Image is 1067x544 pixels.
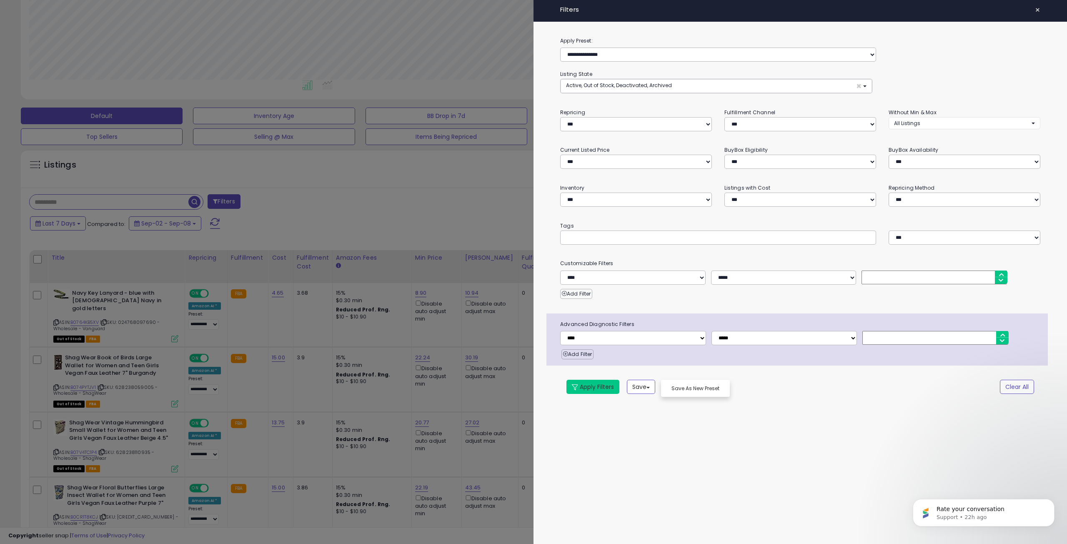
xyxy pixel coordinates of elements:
span: Active, Out of Stock, Deactivated, Archived [566,82,672,89]
span: × [1035,4,1040,16]
small: Without Min & Max [889,109,937,116]
small: Fulfillment Channel [724,109,775,116]
button: × [1032,4,1044,16]
a: Save As New Preset [663,382,728,395]
small: Customizable Filters [554,259,1047,268]
small: Listings with Cost [724,184,770,191]
small: Inventory [560,184,584,191]
span: All Listings [894,120,920,127]
button: Add Filter [560,289,592,299]
small: Current Listed Price [560,146,609,153]
button: Apply Filters [566,380,619,394]
button: Active, Out of Stock, Deactivated, Archived × [561,79,872,93]
button: Save [627,380,655,394]
small: BuyBox Availability [889,146,938,153]
small: Repricing [560,109,585,116]
button: Add Filter [561,349,594,359]
iframe: Intercom notifications message [900,481,1067,540]
button: All Listings [889,117,1040,129]
span: × [856,82,862,90]
small: Tags [554,221,1047,231]
label: Apply Preset: [554,36,1047,45]
button: Clear All [1000,380,1034,394]
small: Repricing Method [889,184,935,191]
h4: Filters [560,6,1040,13]
small: BuyBox Eligibility [724,146,768,153]
small: Listing State [560,70,592,78]
span: Advanced Diagnostic Filters [554,320,1048,329]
